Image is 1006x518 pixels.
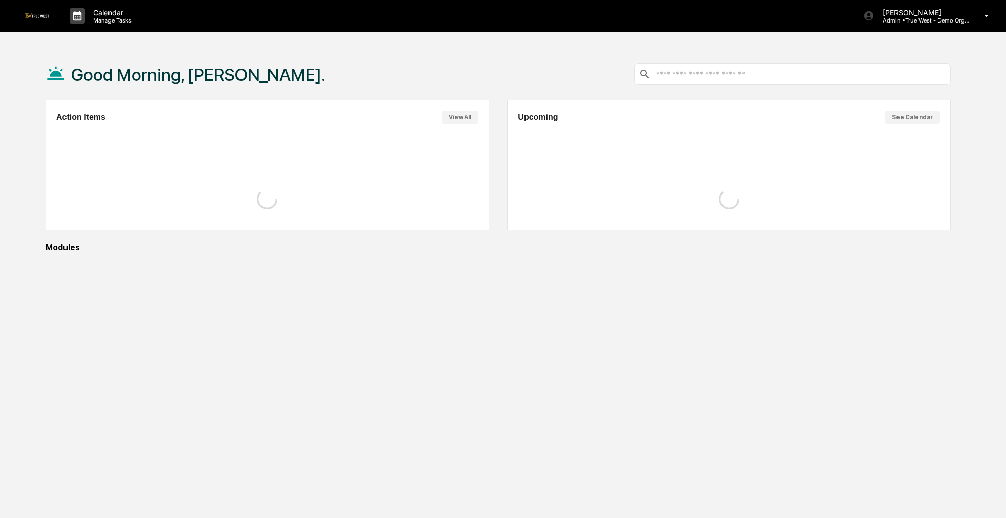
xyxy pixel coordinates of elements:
div: Modules [46,243,951,252]
p: Manage Tasks [85,17,137,24]
p: [PERSON_NAME] [874,8,970,17]
h1: Good Morning, [PERSON_NAME]. [71,64,325,85]
button: View All [442,111,478,124]
h2: Action Items [56,113,105,122]
img: logo [25,13,49,18]
button: See Calendar [885,111,940,124]
p: Admin • True West - Demo Organization [874,17,970,24]
p: Calendar [85,8,137,17]
h2: Upcoming [518,113,558,122]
